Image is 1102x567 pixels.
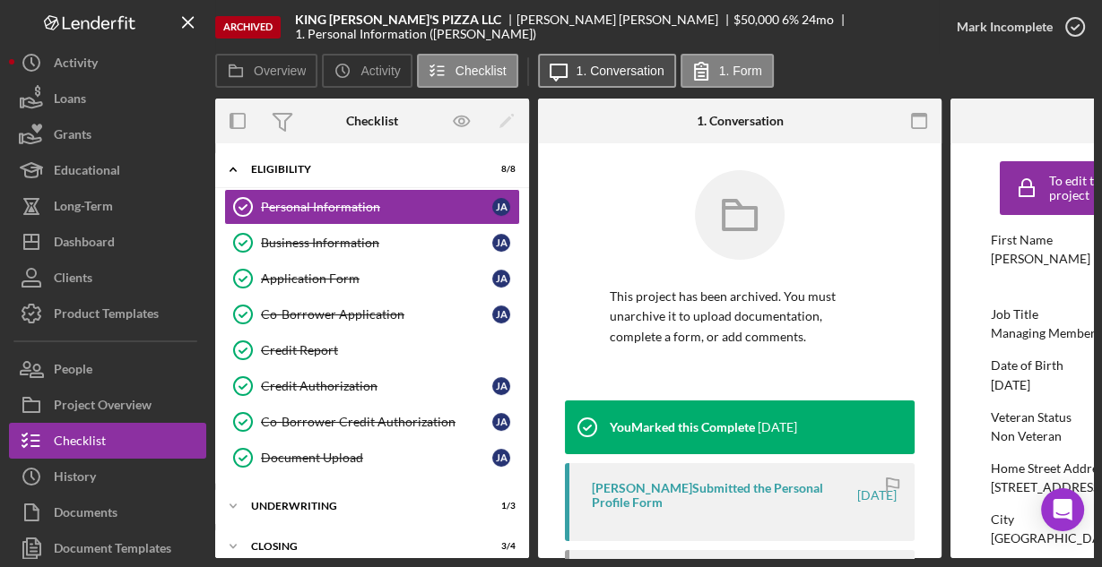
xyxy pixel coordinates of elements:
div: Credit Authorization [261,379,492,393]
label: Overview [254,64,306,78]
div: Non Veteran [991,429,1062,443]
div: Grants [54,116,91,157]
div: 1. Conversation [697,114,784,128]
div: [PERSON_NAME] [PERSON_NAME] [516,13,733,27]
button: Checklist [417,54,518,88]
button: Checklist [9,423,206,459]
div: History [54,459,96,499]
label: Activity [360,64,400,78]
div: Application Form [261,271,492,286]
button: Project Overview [9,387,206,423]
div: First Name [991,233,1092,247]
a: Business InformationJA [224,225,520,261]
div: Business Information [261,236,492,250]
div: 3 / 4 [483,541,516,552]
div: Credit Report [261,343,519,357]
div: 8 / 8 [483,164,516,175]
div: J A [492,234,510,252]
a: Credit AuthorizationJA [224,368,520,404]
div: [PERSON_NAME] [991,252,1090,266]
div: Long-Term [54,188,113,228]
div: Educational [54,152,120,193]
div: Dashboard [54,224,115,264]
a: Application FormJA [224,261,520,296]
div: Personal Information [261,200,492,214]
div: 1. Personal Information ([PERSON_NAME]) [295,27,536,41]
button: Loans [9,81,206,116]
button: Grants [9,116,206,152]
div: 1 / 3 [483,501,516,511]
button: Overview [215,54,317,88]
time: 2023-11-08 17:43 [857,488,897,503]
div: Checklist [346,114,398,128]
div: Closing [251,541,471,552]
a: Credit Report [224,332,520,368]
label: Checklist [456,64,507,78]
a: Co-Borrower Credit AuthorizationJA [224,404,520,440]
div: Underwriting [251,501,471,511]
div: [DATE] [991,378,1030,392]
button: Document Templates [9,530,206,566]
div: Checklist [54,423,106,463]
button: Clients [9,260,206,296]
div: People [54,351,92,391]
div: Eligibility [251,164,471,175]
button: Long-Term [9,188,206,224]
div: Open Intercom Messenger [1041,488,1084,531]
a: Co-Borrower ApplicationJA [224,296,520,332]
button: 1. Form [681,54,774,88]
p: This project has been archived. You must unarchive it to upload documentation, complete a form, o... [610,287,870,347]
div: Activity [54,45,98,85]
button: Mark Incomplete [939,9,1093,45]
div: Project Overview [54,387,152,427]
button: Dashboard [9,224,206,260]
button: Educational [9,152,206,188]
label: 1. Form [719,64,762,78]
div: Archived [215,16,281,39]
div: J A [492,270,510,288]
div: $50,000 [733,13,779,27]
div: Co-Borrower Credit Authorization [261,415,492,429]
div: J A [492,377,510,395]
a: Personal InformationJA [224,189,520,225]
div: [PERSON_NAME] Submitted the Personal Profile Form [592,481,855,510]
button: Documents [9,494,206,530]
div: Co-Borrower Application [261,307,492,322]
div: Documents [54,494,117,535]
div: 6 % [782,13,799,27]
button: Activity [9,45,206,81]
b: KING [PERSON_NAME]'S PIZZA LLC [295,13,501,27]
div: J A [492,198,510,216]
button: People [9,351,206,387]
div: J A [492,449,510,467]
button: Product Templates [9,296,206,331]
button: Activity [322,54,412,88]
div: Clients [54,260,92,300]
button: History [9,459,206,494]
div: Mark Incomplete [957,9,1053,45]
div: 24 mo [802,13,834,27]
time: 2023-11-08 18:56 [758,420,797,434]
label: 1. Conversation [577,64,664,78]
div: Document Upload [261,451,492,465]
button: 1. Conversation [538,54,676,88]
div: J A [492,305,510,323]
div: J A [492,413,510,431]
div: Product Templates [54,296,159,336]
a: Document UploadJA [224,440,520,476]
div: You Marked this Complete [610,420,755,434]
